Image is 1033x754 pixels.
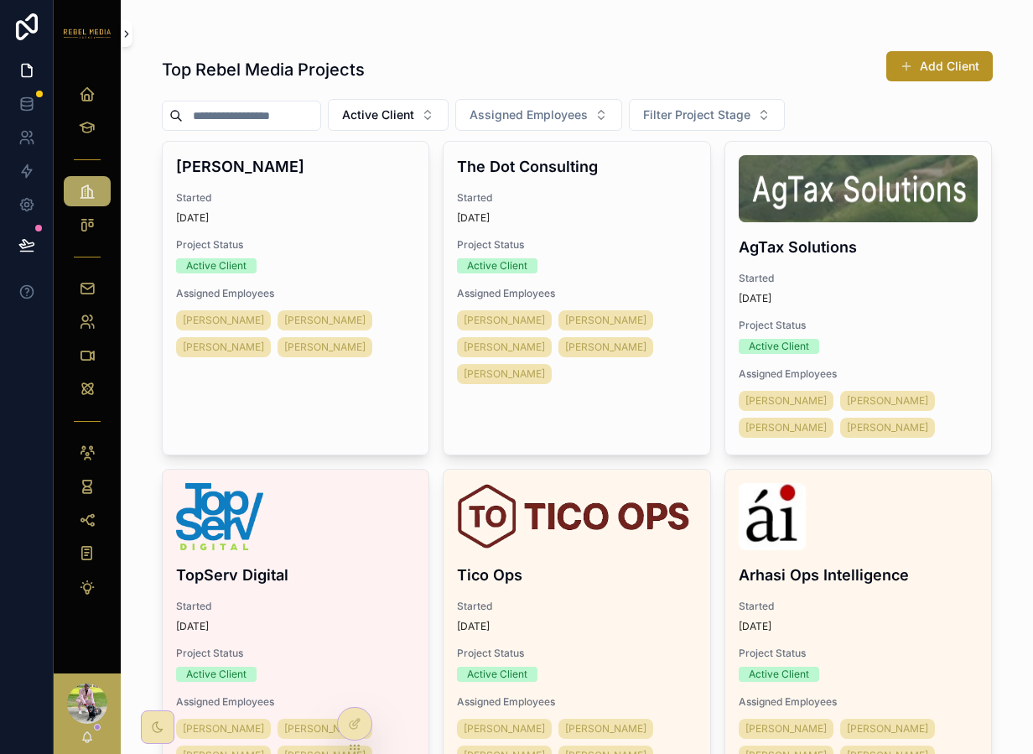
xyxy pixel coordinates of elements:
[457,620,490,633] p: [DATE]
[162,141,430,455] a: [PERSON_NAME]Started[DATE]Project StatusActive ClientAssigned Employees[PERSON_NAME][PERSON_NAME]...
[342,107,414,123] span: Active Client
[162,58,365,81] h1: Top Rebel Media Projects
[840,391,935,411] a: [PERSON_NAME]
[558,337,653,357] a: [PERSON_NAME]
[457,337,552,357] a: [PERSON_NAME]
[739,272,978,285] span: Started
[739,319,978,332] span: Project Status
[278,310,372,330] a: [PERSON_NAME]
[629,99,785,131] button: Select Button
[457,600,697,613] span: Started
[457,155,697,178] h4: The Dot Consulting
[847,394,928,408] span: [PERSON_NAME]
[739,600,978,613] span: Started
[565,341,646,354] span: [PERSON_NAME]
[467,258,527,273] div: Active Client
[739,564,978,586] h4: Arhasi Ops Intelligence
[176,155,416,178] h4: [PERSON_NAME]
[457,695,697,709] span: Assigned Employees
[176,211,209,225] p: [DATE]
[457,483,689,550] img: tico-ops-logo.png.webp
[183,341,264,354] span: [PERSON_NAME]
[886,51,993,81] button: Add Client
[464,722,545,736] span: [PERSON_NAME]
[284,722,366,736] span: [PERSON_NAME]
[739,155,978,222] img: Screenshot-2025-08-16-at-6.31.22-PM.png
[457,211,490,225] p: [DATE]
[176,620,209,633] p: [DATE]
[284,314,366,327] span: [PERSON_NAME]
[284,341,366,354] span: [PERSON_NAME]
[739,719,833,739] a: [PERSON_NAME]
[467,667,527,682] div: Active Client
[847,421,928,434] span: [PERSON_NAME]
[457,647,697,660] span: Project Status
[840,418,935,438] a: [PERSON_NAME]
[464,367,545,381] span: [PERSON_NAME]
[847,722,928,736] span: [PERSON_NAME]
[464,314,545,327] span: [PERSON_NAME]
[186,258,247,273] div: Active Client
[558,719,653,739] a: [PERSON_NAME]
[745,722,827,736] span: [PERSON_NAME]
[457,364,552,384] a: [PERSON_NAME]
[840,719,935,739] a: [PERSON_NAME]
[328,99,449,131] button: Select Button
[176,337,271,357] a: [PERSON_NAME]
[176,310,271,330] a: [PERSON_NAME]
[749,339,809,354] div: Active Client
[457,287,697,300] span: Assigned Employees
[183,314,264,327] span: [PERSON_NAME]
[739,236,978,258] h4: AgTax Solutions
[749,667,809,682] div: Active Client
[443,141,711,455] a: The Dot ConsultingStarted[DATE]Project StatusActive ClientAssigned Employees[PERSON_NAME][PERSON_...
[739,483,806,550] img: arhasi_logo.jpg
[724,141,993,455] a: Screenshot-2025-08-16-at-6.31.22-PM.pngAgTax SolutionsStarted[DATE]Project StatusActive ClientAss...
[176,238,416,252] span: Project Status
[739,292,771,305] p: [DATE]
[176,600,416,613] span: Started
[183,722,264,736] span: [PERSON_NAME]
[176,647,416,660] span: Project Status
[558,310,653,330] a: [PERSON_NAME]
[739,695,978,709] span: Assigned Employees
[739,367,978,381] span: Assigned Employees
[739,391,833,411] a: [PERSON_NAME]
[739,418,833,438] a: [PERSON_NAME]
[176,483,263,550] img: 67044636c3080c5f296a6057_Primary-Logo---Blue-&-Green-p-2600.png
[745,394,827,408] span: [PERSON_NAME]
[176,719,271,739] a: [PERSON_NAME]
[565,314,646,327] span: [PERSON_NAME]
[54,67,121,624] div: scrollable content
[565,722,646,736] span: [PERSON_NAME]
[186,667,247,682] div: Active Client
[643,107,750,123] span: Filter Project Stage
[457,564,697,586] h4: Tico Ops
[278,337,372,357] a: [PERSON_NAME]
[739,620,771,633] p: [DATE]
[176,695,416,709] span: Assigned Employees
[176,191,416,205] span: Started
[457,719,552,739] a: [PERSON_NAME]
[455,99,622,131] button: Select Button
[739,647,978,660] span: Project Status
[457,191,697,205] span: Started
[745,421,827,434] span: [PERSON_NAME]
[470,107,588,123] span: Assigned Employees
[176,287,416,300] span: Assigned Employees
[278,719,372,739] a: [PERSON_NAME]
[64,29,111,39] img: App logo
[176,564,416,586] h4: TopServ Digital
[457,238,697,252] span: Project Status
[457,310,552,330] a: [PERSON_NAME]
[464,341,545,354] span: [PERSON_NAME]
